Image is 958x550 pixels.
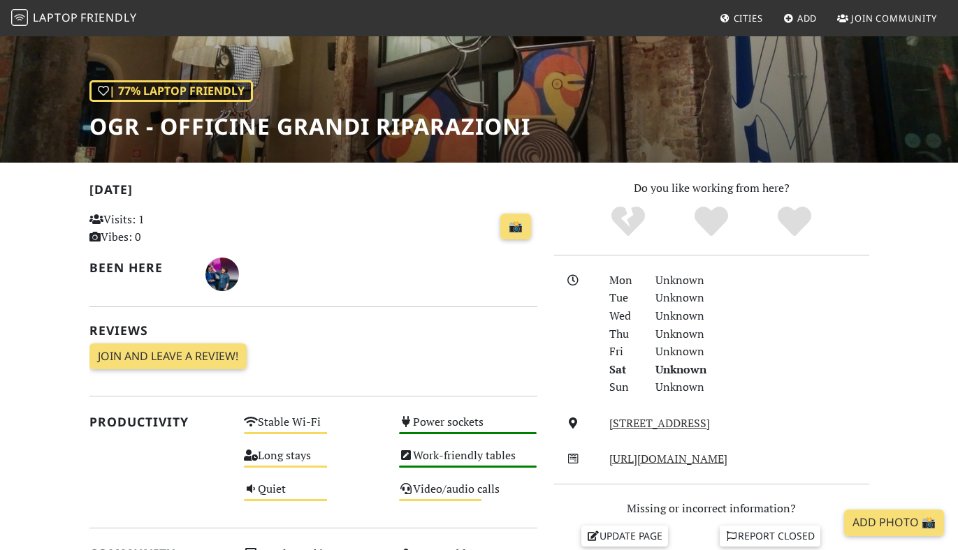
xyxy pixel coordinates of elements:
[647,272,878,290] div: Unknown
[647,289,878,307] div: Unknown
[11,9,28,26] img: LaptopFriendly
[753,205,836,239] div: Definitely!
[647,378,878,396] div: Unknown
[720,526,820,547] a: Report closed
[609,415,710,431] a: [STREET_ADDRESS]
[647,307,878,325] div: Unknown
[391,445,546,479] div: Work-friendly tables
[601,325,647,343] div: Thu
[89,113,530,140] h1: OGR - Officine Grandi Riparazioni
[844,510,944,536] a: Add Photo 📸
[554,179,869,198] p: Do you like working from here?
[11,6,137,31] a: LaptopFriendly LaptopFriendly
[601,307,647,325] div: Wed
[601,378,647,396] div: Sun
[778,6,823,31] a: Add
[601,343,647,361] div: Fri
[500,214,531,240] a: 📸
[391,412,546,445] div: Power sockets
[89,211,228,246] p: Visits: 1 Vibes: 0
[80,10,136,25] span: Friendly
[89,182,537,202] h2: [DATE]
[832,6,943,31] a: Join Community
[205,265,239,281] span: Salvatore Giordano
[89,323,537,338] h2: Reviews
[89,260,189,275] h2: Been here
[601,289,647,307] div: Tue
[647,343,878,361] div: Unknown
[670,205,753,239] div: Yes
[587,205,670,239] div: No
[797,12,818,24] span: Add
[89,343,247,370] a: Join and leave a review!
[714,6,769,31] a: Cities
[235,412,391,445] div: Stable Wi-Fi
[601,361,647,379] div: Sat
[89,415,228,429] h2: Productivity
[581,526,668,547] a: Update page
[235,445,391,479] div: Long stays
[851,12,937,24] span: Join Community
[554,500,869,518] p: Missing or incorrect information?
[89,80,253,103] div: | 77% Laptop Friendly
[235,479,391,512] div: Quiet
[33,10,78,25] span: Laptop
[601,272,647,290] div: Mon
[391,479,546,512] div: Video/audio calls
[647,325,878,343] div: Unknown
[609,451,727,466] a: [URL][DOMAIN_NAME]
[205,258,239,291] img: 1199-salvatore.jpg
[647,361,878,379] div: Unknown
[734,12,763,24] span: Cities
